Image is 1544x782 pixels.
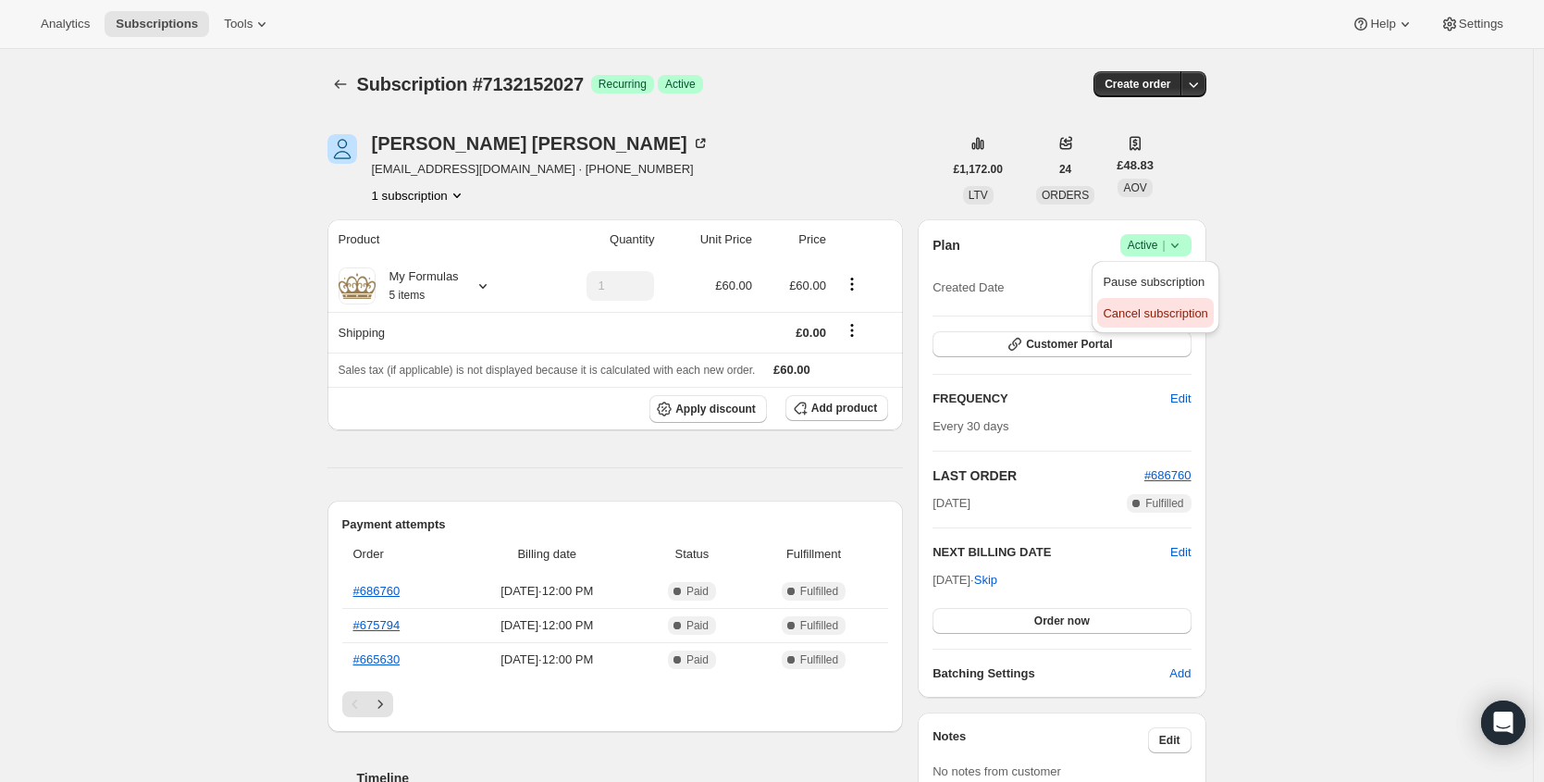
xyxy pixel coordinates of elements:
span: Pause subscription [1103,275,1204,289]
span: Skip [974,571,997,590]
h6: Batching Settings [933,664,1169,683]
button: Settings [1429,11,1514,37]
h2: FREQUENCY [933,390,1170,408]
button: Subscriptions [105,11,209,37]
span: Apply discount [675,402,756,416]
button: Add [1158,659,1202,689]
button: Cancel subscription [1097,298,1213,328]
a: #665630 [353,652,401,666]
button: Order now [933,608,1191,634]
button: #686760 [1144,466,1192,485]
h2: Payment attempts [342,515,889,534]
span: Edit [1170,390,1191,408]
span: £0.00 [796,326,826,340]
button: Tools [213,11,282,37]
div: Open Intercom Messenger [1481,701,1525,745]
button: Help [1340,11,1425,37]
span: Active [665,77,696,92]
span: Nicola Bowman [327,134,357,164]
span: [EMAIL_ADDRESS][DOMAIN_NAME] · [PHONE_NUMBER] [372,160,710,179]
button: Apply discount [649,395,767,423]
span: £1,172.00 [954,162,1003,177]
span: Paid [686,618,709,633]
span: Created Date [933,279,1004,297]
button: Product actions [372,186,466,205]
small: 5 items [389,289,426,302]
h3: Notes [933,727,1148,753]
span: £48.83 [1117,156,1154,175]
span: No notes from customer [933,764,1061,778]
h2: LAST ORDER [933,466,1144,485]
button: Pause subscription [1097,267,1213,296]
button: £1,172.00 [943,156,1014,182]
th: Shipping [327,312,539,353]
th: Order [342,534,455,575]
span: Sales tax (if applicable) is not displayed because it is calculated with each new order. [339,364,756,377]
span: £60.00 [773,363,810,377]
th: Price [758,219,832,260]
span: Active [1128,236,1184,254]
span: Cancel subscription [1103,306,1207,320]
span: Paid [686,652,709,667]
button: Shipping actions [837,320,867,341]
span: Customer Portal [1026,337,1112,352]
th: Quantity [538,219,660,260]
span: [DATE] · 12:00 PM [461,582,635,601]
h2: Plan [933,236,960,254]
span: Tools [224,17,253,31]
button: Next [367,691,393,717]
th: Product [327,219,539,260]
span: Create order [1105,77,1170,92]
span: [DATE] [933,494,970,513]
button: Subscriptions [327,71,353,97]
nav: Pagination [342,691,889,717]
span: Status [645,545,739,564]
span: Every 30 days [933,419,1008,433]
span: Settings [1459,17,1503,31]
span: AOV [1123,181,1146,194]
span: Fulfilled [1145,496,1183,511]
div: My Formulas [376,267,459,304]
a: #686760 [353,584,401,598]
button: Product actions [837,274,867,294]
span: Fulfilled [800,584,838,599]
div: [PERSON_NAME] [PERSON_NAME] [372,134,710,153]
span: 24 [1059,162,1071,177]
span: Fulfilled [800,652,838,667]
span: Recurring [599,77,647,92]
button: Customer Portal [933,331,1191,357]
a: #675794 [353,618,401,632]
span: Analytics [41,17,90,31]
span: LTV [969,189,988,202]
span: [DATE] · 12:00 PM [461,616,635,635]
span: Add [1169,664,1191,683]
button: Create order [1093,71,1181,97]
span: Order now [1034,614,1090,628]
span: [DATE] · [933,573,997,587]
button: Analytics [30,11,101,37]
span: ORDERS [1042,189,1089,202]
span: £60.00 [715,279,752,292]
button: 24 [1048,156,1082,182]
span: Add product [811,401,877,416]
h2: NEXT BILLING DATE [933,543,1170,562]
span: Fulfilled [800,618,838,633]
span: Help [1370,17,1395,31]
span: Subscriptions [116,17,198,31]
a: #686760 [1144,468,1192,482]
span: [DATE] · 12:00 PM [461,651,635,669]
span: £60.00 [789,279,826,292]
button: Edit [1148,727,1192,753]
span: Billing date [461,545,635,564]
span: Paid [686,584,709,599]
button: Edit [1170,543,1191,562]
button: Add product [785,395,888,421]
button: Edit [1159,384,1202,414]
span: Fulfillment [750,545,877,564]
span: Edit [1159,733,1180,748]
span: | [1162,238,1165,253]
button: Skip [963,565,1008,595]
span: Subscription #7132152027 [357,74,584,94]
